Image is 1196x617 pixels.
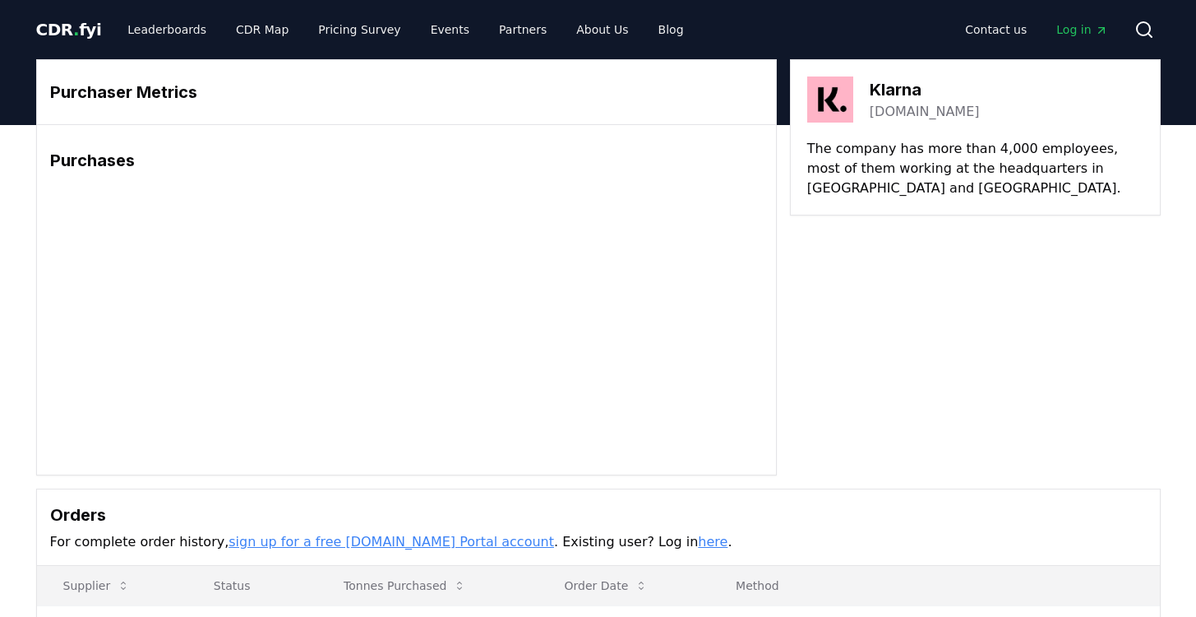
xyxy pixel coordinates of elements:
h3: Klarna [870,77,980,102]
a: CDR.fyi [36,18,102,41]
p: Status [201,578,304,594]
a: Events [418,15,483,44]
a: Log in [1043,15,1120,44]
a: Partners [486,15,560,44]
span: Log in [1056,21,1107,38]
h3: Purchases [50,148,763,173]
nav: Main [952,15,1120,44]
a: Contact us [952,15,1040,44]
button: Order Date [552,569,662,602]
a: Blog [645,15,697,44]
a: About Us [563,15,641,44]
p: For complete order history, . Existing user? Log in . [50,532,1147,552]
nav: Main [114,15,696,44]
button: Tonnes Purchased [330,569,479,602]
p: Method [723,578,1146,594]
span: . [73,20,79,39]
button: Supplier [50,569,144,602]
h3: Orders [50,503,1147,527]
a: [DOMAIN_NAME] [870,102,980,122]
span: CDR fyi [36,20,102,39]
a: Leaderboards [114,15,219,44]
a: here [698,534,727,550]
img: Klarna-logo [807,77,853,123]
a: CDR Map [223,15,302,44]
h3: Purchaser Metrics [50,80,763,104]
a: Pricing Survey [305,15,413,44]
a: sign up for a free [DOMAIN_NAME] Portal account [229,534,554,550]
p: The company has more than 4,000 employees, most of them working at the headquarters in [GEOGRAPHI... [807,139,1143,198]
